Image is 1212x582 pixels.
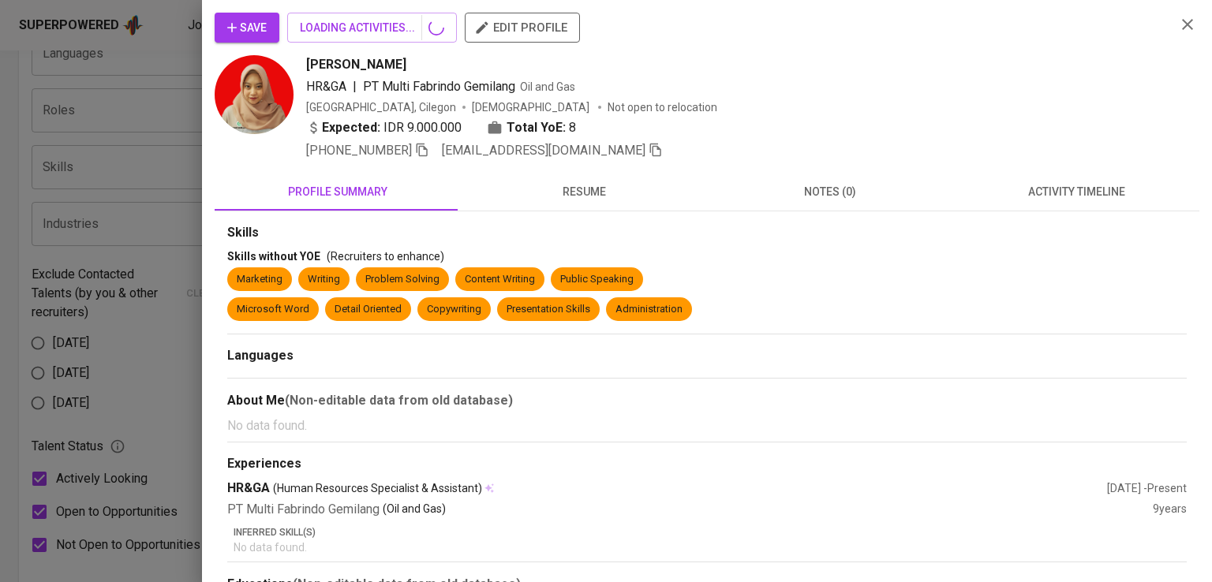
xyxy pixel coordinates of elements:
[465,21,580,33] a: edit profile
[227,250,320,263] span: Skills without YOE
[300,18,444,38] span: LOADING ACTIVITIES...
[363,79,515,94] span: PT Multi Fabrindo Gemilang
[477,17,567,38] span: edit profile
[227,18,267,38] span: Save
[465,13,580,43] button: edit profile
[383,501,446,519] p: (Oil and Gas)
[1153,501,1187,519] div: 9 years
[322,118,380,137] b: Expected:
[287,13,457,43] button: LOADING ACTIVITIES...
[227,347,1187,365] div: Languages
[470,182,698,202] span: resume
[224,182,451,202] span: profile summary
[285,393,513,408] b: (Non-editable data from old database)
[560,272,634,287] div: Public Speaking
[353,77,357,96] span: |
[465,272,535,287] div: Content Writing
[234,525,1187,539] p: Inferred Skill(s)
[306,55,406,74] span: [PERSON_NAME]
[520,80,575,93] span: Oil and Gas
[569,118,576,137] span: 8
[1107,480,1187,496] div: [DATE] - Present
[215,55,294,134] img: c46f4b04de0672a04d07242e3f7b8945.png
[716,182,944,202] span: notes (0)
[335,302,402,317] div: Detail Oriented
[227,455,1187,473] div: Experiences
[227,224,1187,242] div: Skills
[308,272,340,287] div: Writing
[215,13,279,43] button: Save
[306,118,462,137] div: IDR 9.000.000
[615,302,683,317] div: Administration
[234,539,1187,555] p: No data found.
[472,99,592,115] span: [DEMOGRAPHIC_DATA]
[365,272,440,287] div: Problem Solving
[227,479,1107,498] div: HR&GA
[273,480,482,496] span: (Human Resources Specialist & Assistant)
[963,182,1190,202] span: activity timeline
[227,391,1187,410] div: About Me
[427,302,481,317] div: Copywriting
[442,143,645,158] span: [EMAIL_ADDRESS][DOMAIN_NAME]
[237,302,309,317] div: Microsoft Word
[507,118,566,137] b: Total YoE:
[306,79,346,94] span: HR&GA
[507,302,590,317] div: Presentation Skills
[306,143,412,158] span: [PHONE_NUMBER]
[227,501,1153,519] div: PT Multi Fabrindo Gemilang
[227,416,1187,435] p: No data found.
[608,99,717,115] p: Not open to relocation
[327,250,444,263] span: (Recruiters to enhance)
[237,272,282,287] div: Marketing
[306,99,456,115] div: [GEOGRAPHIC_DATA], Cilegon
